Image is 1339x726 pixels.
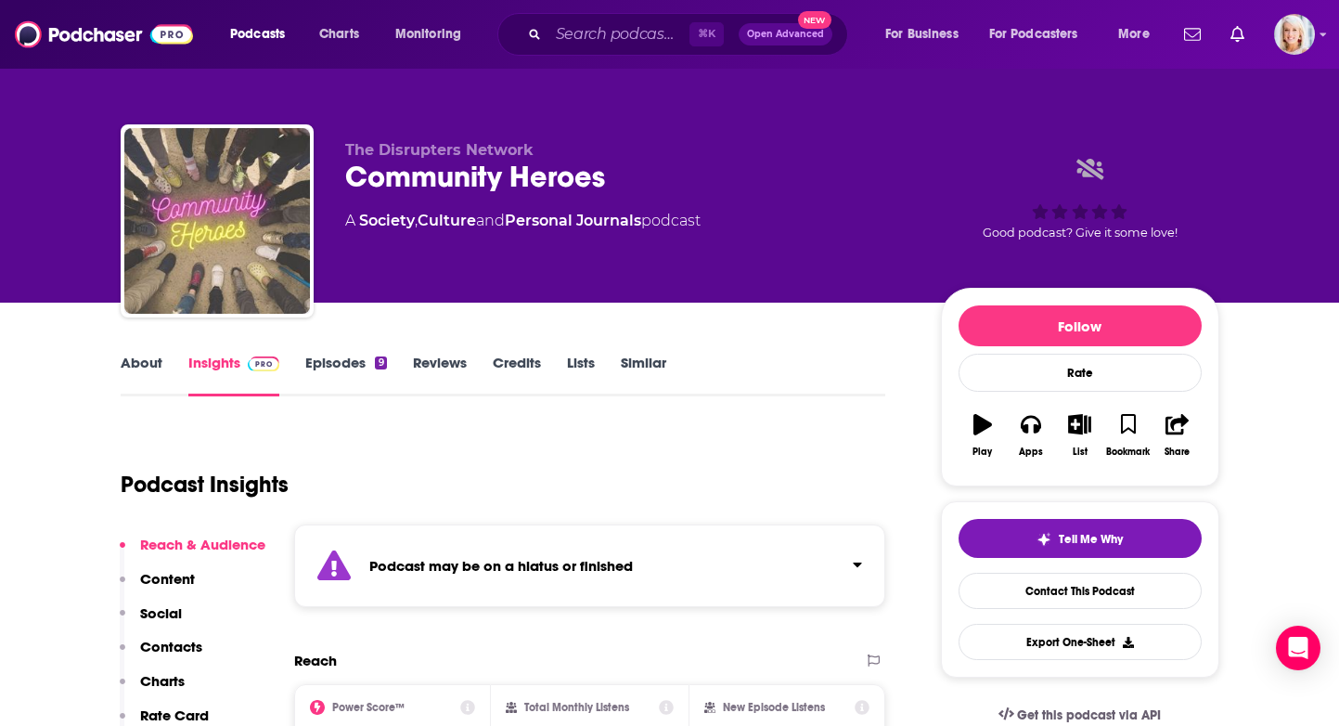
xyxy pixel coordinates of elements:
button: Export One-Sheet [959,624,1202,660]
div: 9 [375,357,386,369]
button: Follow [959,305,1202,346]
a: Culture [418,212,476,229]
h2: Total Monthly Listens [524,701,629,714]
button: Share [1152,402,1201,469]
a: Credits [493,354,541,396]
div: Bookmark [1106,447,1150,458]
a: Lists [567,354,595,396]
p: Reach & Audience [140,536,265,553]
span: Monitoring [395,21,461,47]
a: Society [359,212,415,229]
button: Apps [1007,402,1055,469]
strong: Podcast may be on a hiatus or finished [369,557,633,575]
button: open menu [1105,19,1173,49]
div: List [1073,447,1088,458]
button: open menu [977,19,1105,49]
a: Charts [307,19,370,49]
a: InsightsPodchaser Pro [188,354,280,396]
a: Personal Journals [505,212,641,229]
a: About [121,354,162,396]
h2: Power Score™ [332,701,405,714]
p: Contacts [140,638,202,655]
span: Get this podcast via API [1017,707,1161,723]
button: Content [120,570,195,604]
p: Charts [140,672,185,690]
span: Good podcast? Give it some love! [983,226,1178,240]
a: Show notifications dropdown [1177,19,1208,50]
div: Rate [959,354,1202,392]
h2: New Episode Listens [723,701,825,714]
button: open menu [217,19,309,49]
span: Podcasts [230,21,285,47]
a: Similar [621,354,666,396]
input: Search podcasts, credits, & more... [548,19,689,49]
button: Reach & Audience [120,536,265,570]
a: Contact This Podcast [959,573,1202,609]
div: Share [1165,447,1190,458]
h1: Podcast Insights [121,471,289,499]
span: For Podcasters [989,21,1078,47]
img: Podchaser - Follow, Share and Rate Podcasts [15,17,193,52]
span: Tell Me Why [1059,532,1123,547]
button: Contacts [120,638,202,672]
a: Show notifications dropdown [1223,19,1252,50]
div: A podcast [345,210,701,232]
div: Open Intercom Messenger [1276,626,1320,670]
button: tell me why sparkleTell Me Why [959,519,1202,558]
span: New [798,11,831,29]
button: Bookmark [1104,402,1152,469]
button: Social [120,604,182,639]
img: User Profile [1274,14,1315,55]
button: Open AdvancedNew [739,23,832,45]
button: open menu [872,19,982,49]
span: , [415,212,418,229]
span: Open Advanced [747,30,824,39]
span: Charts [319,21,359,47]
h2: Reach [294,652,337,669]
button: Play [959,402,1007,469]
section: Click to expand status details [294,525,886,607]
p: Rate Card [140,707,209,724]
a: Episodes9 [305,354,386,396]
span: The Disrupters Network [345,141,534,159]
div: Search podcasts, credits, & more... [515,13,866,56]
span: For Business [885,21,959,47]
span: ⌘ K [689,22,724,46]
span: More [1118,21,1150,47]
button: Charts [120,672,185,707]
p: Social [140,604,182,622]
img: tell me why sparkle [1036,532,1051,547]
div: Play [972,447,992,458]
button: List [1055,402,1103,469]
span: and [476,212,505,229]
img: Podchaser Pro [248,357,280,371]
button: Show profile menu [1274,14,1315,55]
p: Content [140,570,195,588]
img: Community Heroes [124,128,310,314]
a: Reviews [413,354,467,396]
div: Good podcast? Give it some love! [941,141,1219,256]
span: Logged in as ashtonrc [1274,14,1315,55]
div: Apps [1019,447,1043,458]
button: open menu [382,19,485,49]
